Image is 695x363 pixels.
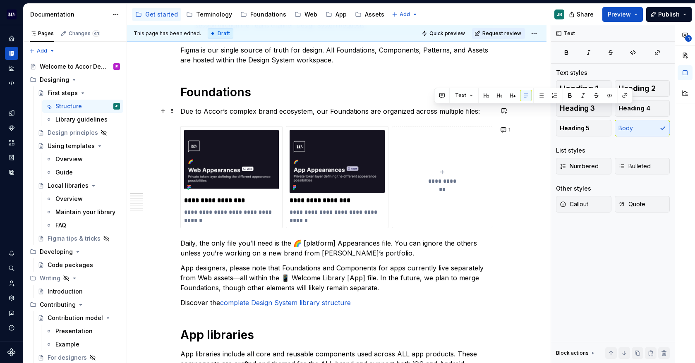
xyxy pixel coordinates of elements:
div: Assets [365,10,384,19]
button: Share [565,7,599,22]
div: Block actions [556,350,589,356]
div: Local libraries [48,181,89,190]
button: Callout [556,196,611,213]
button: Request review [472,28,525,39]
a: Documentation [5,47,18,60]
button: Numbered [556,158,611,174]
span: Text [455,92,466,99]
div: Text styles [556,69,587,77]
span: Heading 2 [618,84,656,93]
span: Heading 1 [560,84,599,93]
div: Code packages [48,261,93,269]
a: Guide [42,166,123,179]
a: Components [5,121,18,134]
div: Example [55,340,79,349]
p: Due to Accor’s complex brand ecosystem, our Foundations are organized across multiple files: [180,106,493,116]
div: Contribution model [48,314,103,322]
a: Local libraries [34,179,123,192]
img: 605a6a57-6d48-4b1b-b82b-b0bc8b12f237.png [7,10,17,19]
p: Figma is our single source of truth for design. All Foundations, Components, Patterns, and Assets... [180,45,493,65]
span: Request review [482,30,521,37]
div: Figma tips & tricks [48,234,101,243]
button: Bulleted [615,158,670,174]
a: Library guidelines [42,113,123,126]
span: Publish [658,10,680,19]
button: Add [389,9,420,20]
a: Presentation [42,325,123,338]
div: Library guidelines [55,115,108,124]
a: Storybook stories [5,151,18,164]
span: 41 [92,30,100,37]
div: Introduction [48,287,83,296]
div: JB [557,11,562,18]
button: Notifications [5,247,18,260]
div: Web [304,10,317,19]
div: Block actions [556,347,596,359]
div: Overview [55,195,83,203]
button: Heading 4 [615,100,670,117]
a: Welcome to Accor Design SystemLK [26,60,123,73]
a: Assets [5,136,18,149]
div: JB [115,102,119,110]
a: Home [5,32,18,45]
div: Design principles [48,129,98,137]
a: Invite team [5,277,18,290]
button: Heading 1 [556,80,611,97]
button: Quick preview [419,28,469,39]
button: Search ⌘K [5,262,18,275]
p: Daily, the only file you’ll need is the 🌈 [platform] Appearances file. You can ignore the others ... [180,238,493,258]
div: Other styles [556,184,591,193]
a: Design principles [34,126,123,139]
div: Pages [30,30,54,37]
div: FAQ [55,221,66,229]
h1: App libraries [180,327,493,342]
p: App designers, please note that Foundations and Components for apps currently live separately fro... [180,263,493,293]
div: Documentation [30,10,108,19]
a: Settings [5,291,18,305]
div: First steps [48,89,78,97]
button: Heading 5 [556,120,611,136]
a: Figma tips & tricks [34,232,123,245]
div: LK [115,62,118,71]
div: Changes [69,30,100,37]
a: Maintain your library [42,205,123,219]
div: Terminology [196,10,232,19]
a: Foundations [237,8,290,21]
h1: Foundations [180,85,493,100]
a: First steps [34,86,123,100]
button: Add [26,45,58,57]
a: Overview [42,153,123,166]
div: Writing [26,272,123,285]
div: Draft [208,29,233,38]
a: Code packages [34,258,123,272]
div: For designers [48,353,87,362]
span: Heading 4 [618,104,650,112]
a: Get started [132,8,181,21]
span: Preview [608,10,631,19]
div: Contributing [40,301,76,309]
div: Designing [40,76,69,84]
div: Developing [26,245,123,258]
button: Heading 3 [556,100,611,117]
p: Discover the [180,298,493,308]
div: Structure [55,102,82,110]
a: Code automation [5,76,18,90]
a: Introduction [34,285,123,298]
button: Contact support [5,306,18,320]
span: Quick preview [429,30,465,37]
span: 1 [685,35,692,42]
svg: Supernova Logo [7,348,16,356]
a: Data sources [5,166,18,179]
span: Heading 3 [560,104,595,112]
